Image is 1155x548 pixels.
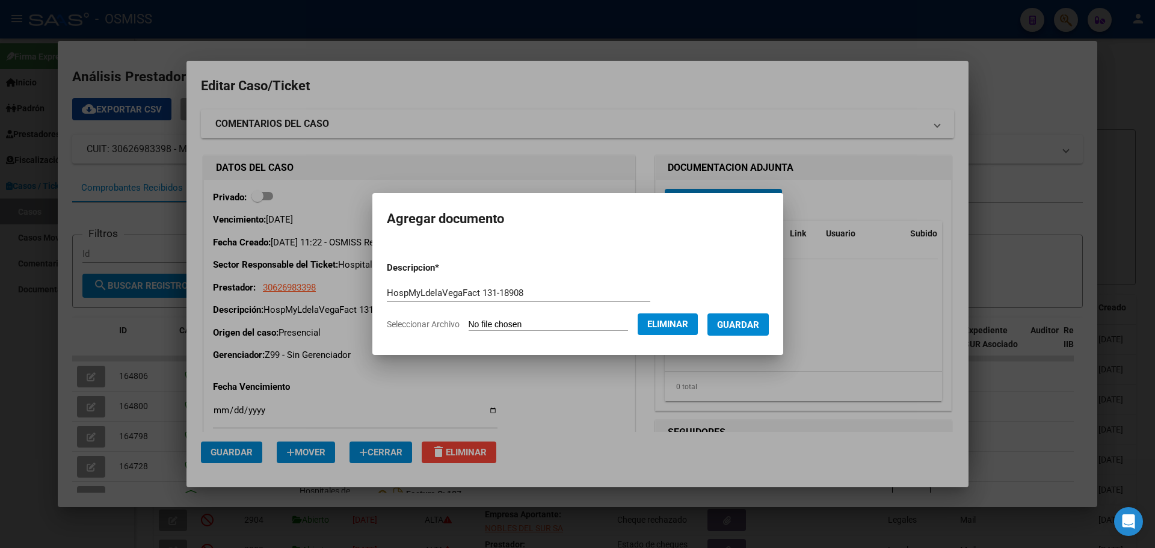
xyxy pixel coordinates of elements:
[387,261,502,275] p: Descripcion
[707,313,769,336] button: Guardar
[638,313,698,335] button: Eliminar
[1114,507,1143,536] div: Open Intercom Messenger
[717,319,759,330] span: Guardar
[387,319,460,329] span: Seleccionar Archivo
[647,319,688,330] span: Eliminar
[387,208,769,230] h2: Agregar documento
